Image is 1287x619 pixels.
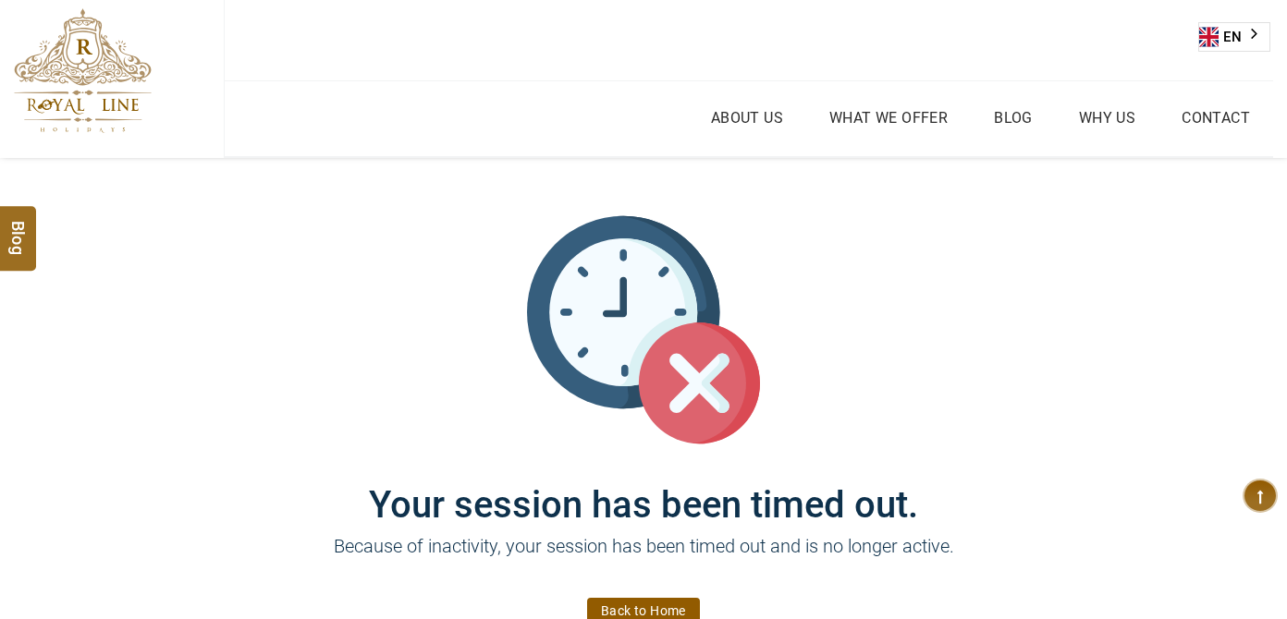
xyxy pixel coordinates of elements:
div: Language [1198,22,1270,52]
aside: Language selected: English [1198,22,1270,52]
img: The Royal Line Holidays [14,8,152,133]
img: session_time_out.svg [527,213,760,446]
a: About Us [706,104,788,131]
p: Because of inactivity, your session has been timed out and is no longer active. [89,532,1198,588]
a: Why Us [1074,104,1140,131]
a: What we Offer [825,104,952,131]
a: Contact [1177,104,1255,131]
h1: Your session has been timed out. [89,446,1198,527]
span: Blog [6,221,31,237]
a: EN [1199,23,1269,51]
a: Blog [989,104,1037,131]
